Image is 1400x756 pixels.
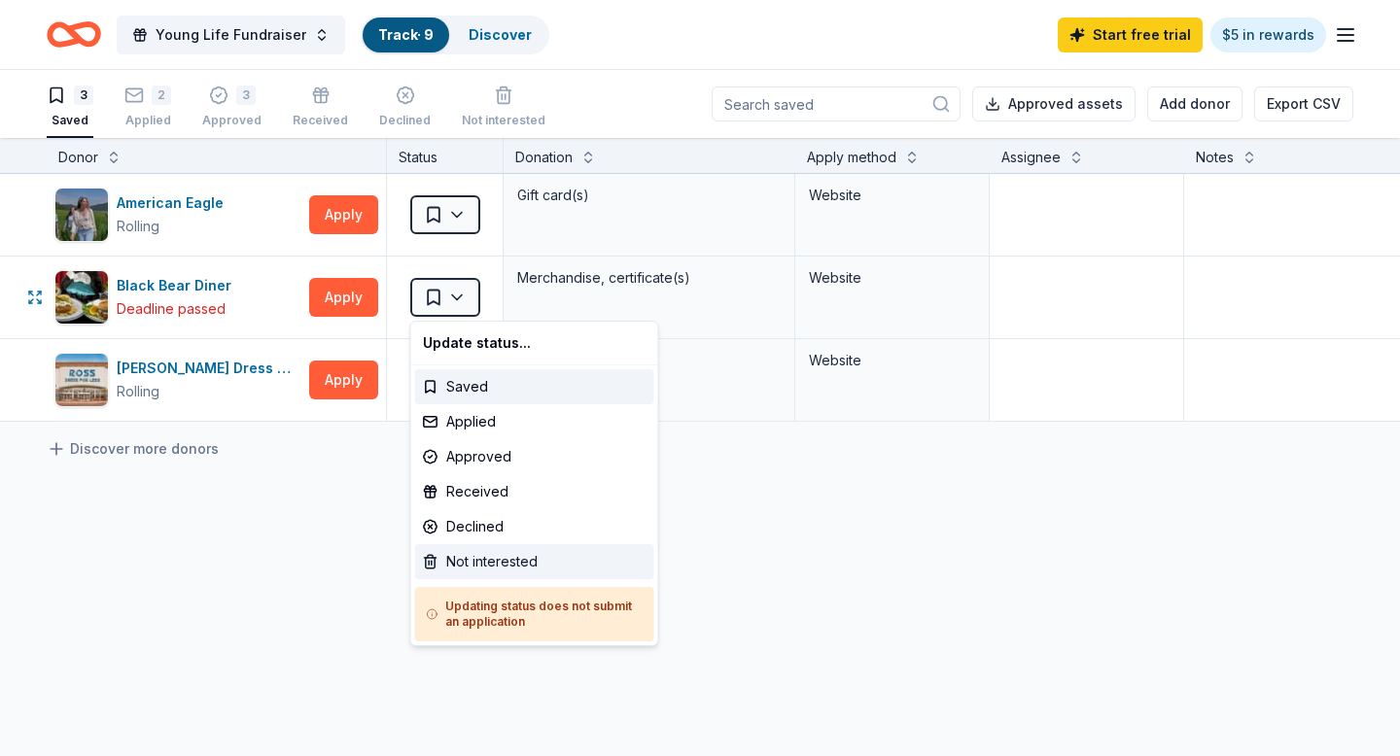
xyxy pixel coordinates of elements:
[415,369,654,404] div: Saved
[415,404,654,439] div: Applied
[415,326,654,361] div: Update status...
[427,599,643,630] h5: Updating status does not submit an application
[415,474,654,509] div: Received
[415,509,654,544] div: Declined
[415,439,654,474] div: Approved
[415,544,654,579] div: Not interested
